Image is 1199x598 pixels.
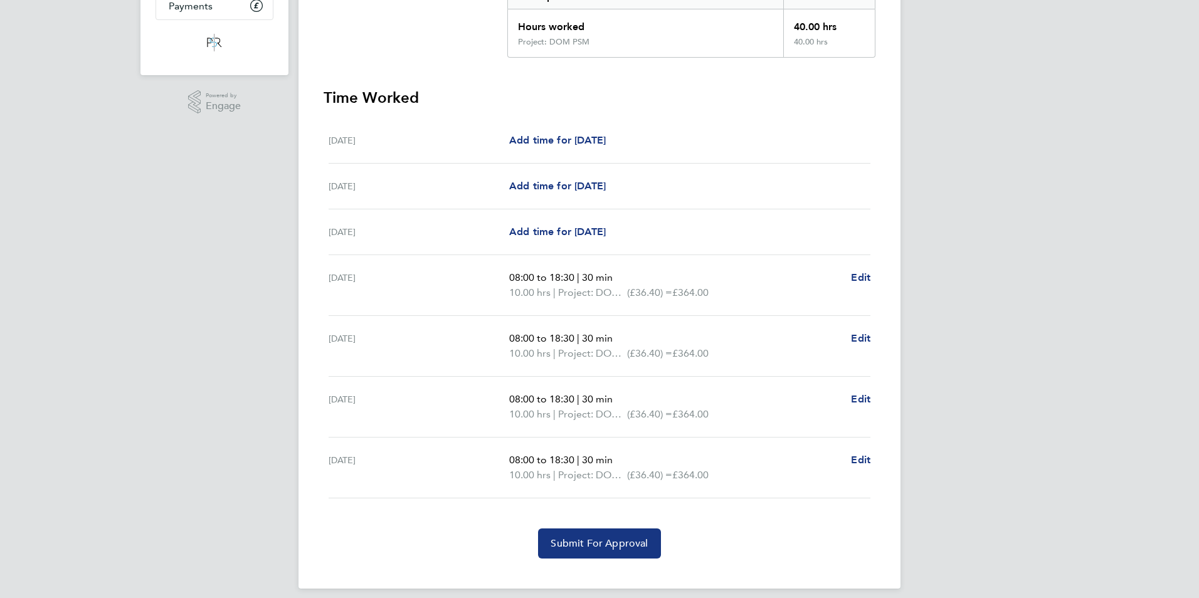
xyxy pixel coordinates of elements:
span: 10.00 hrs [509,347,551,359]
span: Add time for [DATE] [509,134,606,146]
a: Go to home page [156,33,273,53]
a: Edit [851,392,870,407]
div: [DATE] [329,453,509,483]
span: £364.00 [672,286,709,298]
span: 30 min [582,454,613,466]
span: (£36.40) = [627,347,672,359]
span: Submit For Approval [551,537,648,550]
span: Edit [851,271,870,283]
span: £364.00 [672,469,709,481]
a: Edit [851,270,870,285]
span: | [577,454,579,466]
span: Project: DOM PSM [558,407,627,422]
span: 10.00 hrs [509,286,551,298]
span: | [553,408,556,420]
span: Edit [851,393,870,405]
span: Add time for [DATE] [509,226,606,238]
span: (£36.40) = [627,286,672,298]
div: [DATE] [329,392,509,422]
span: Powered by [206,90,241,101]
span: | [553,286,556,298]
span: £364.00 [672,347,709,359]
div: [DATE] [329,133,509,148]
a: Powered byEngage [188,90,241,114]
span: 10.00 hrs [509,408,551,420]
span: Edit [851,454,870,466]
span: | [553,469,556,481]
span: 30 min [582,271,613,283]
span: 08:00 to 18:30 [509,271,574,283]
span: Project: DOM PSM [558,468,627,483]
div: [DATE] [329,224,509,239]
span: 30 min [582,332,613,344]
div: 40.00 hrs [783,37,875,57]
span: Add time for [DATE] [509,180,606,192]
div: [DATE] [329,270,509,300]
div: Hours worked [508,9,783,37]
h3: Time Worked [324,88,875,108]
a: Add time for [DATE] [509,133,606,148]
span: Project: DOM PSM [558,285,627,300]
span: 08:00 to 18:30 [509,393,574,405]
span: 10.00 hrs [509,469,551,481]
a: Edit [851,453,870,468]
span: (£36.40) = [627,408,672,420]
span: | [577,393,579,405]
div: 40.00 hrs [783,9,875,37]
span: | [577,332,579,344]
a: Add time for [DATE] [509,224,606,239]
div: Project: DOM PSM [518,37,589,47]
span: Edit [851,332,870,344]
span: (£36.40) = [627,469,672,481]
span: 30 min [582,393,613,405]
img: psrsolutions-logo-retina.png [203,33,226,53]
span: Project: DOM PSM [558,346,627,361]
div: [DATE] [329,331,509,361]
div: [DATE] [329,179,509,194]
span: £364.00 [672,408,709,420]
button: Submit For Approval [538,528,660,559]
span: 08:00 to 18:30 [509,332,574,344]
span: | [553,347,556,359]
span: 08:00 to 18:30 [509,454,574,466]
a: Add time for [DATE] [509,179,606,194]
span: | [577,271,579,283]
span: Engage [206,101,241,112]
a: Edit [851,331,870,346]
